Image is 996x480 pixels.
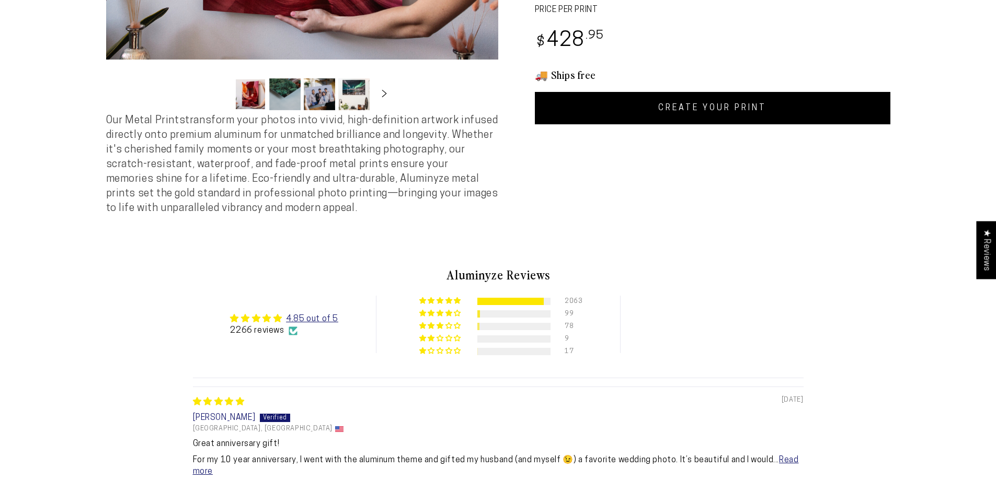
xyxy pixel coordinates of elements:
div: Average rating is 4.85 stars [230,312,338,325]
img: Verified Checkmark [289,326,297,335]
button: Slide right [373,83,396,106]
div: 2266 reviews [230,325,338,336]
div: 17 [565,348,577,355]
p: For my 10 year anniversary, I went with the aluminum theme and gifted my husband (and myself 😉) a... [193,454,804,478]
a: Read more [193,456,799,476]
span: Our Metal Prints transform your photos into vivid, high-definition artwork infused directly onto ... [106,115,498,214]
div: 99 [565,310,577,318]
button: Load image 1 in gallery view [235,78,266,110]
div: 4% (99) reviews with 4 star rating [419,310,463,318]
button: Load image 4 in gallery view [338,78,370,110]
div: 3% (78) reviews with 3 star rating [419,322,463,330]
span: [DATE] [782,395,804,405]
sup: .95 [586,30,604,42]
h3: 🚚 Ships free [535,68,890,81]
label: PRICE PER PRINT [535,4,890,16]
div: 91% (2063) reviews with 5 star rating [419,297,463,305]
bdi: 428 [535,31,604,51]
button: Slide left [209,83,232,106]
span: [PERSON_NAME] [193,414,256,422]
div: 9 [565,335,577,343]
img: US [335,426,344,432]
span: $ [536,36,545,50]
button: Load image 3 in gallery view [304,78,335,110]
button: Load image 2 in gallery view [269,78,301,110]
div: 2063 [565,298,577,305]
div: 0% (9) reviews with 2 star rating [419,335,463,343]
div: Click to open Judge.me floating reviews tab [976,221,996,279]
h2: Aluminyze Reviews [193,266,804,284]
div: 78 [565,323,577,330]
a: 4.85 out of 5 [286,315,338,323]
b: Great anniversary gift! [193,438,804,450]
div: 1% (17) reviews with 1 star rating [419,347,463,355]
span: 5 star review [193,398,245,406]
a: CREATE YOUR PRINT [535,92,890,124]
span: [GEOGRAPHIC_DATA], [GEOGRAPHIC_DATA] [193,425,333,433]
